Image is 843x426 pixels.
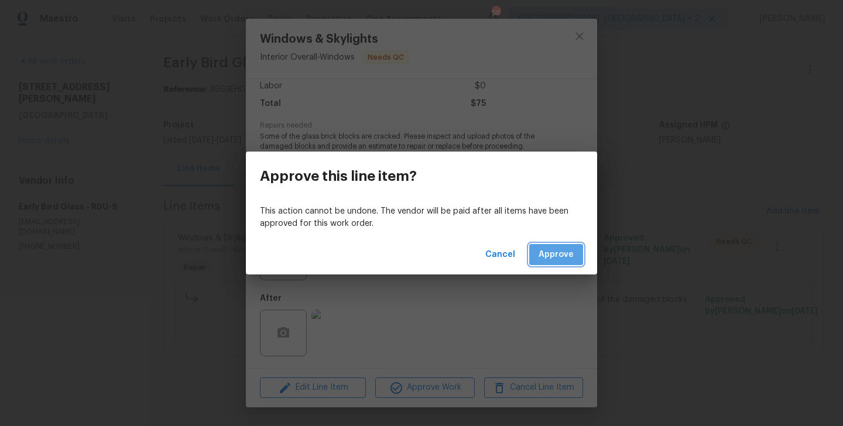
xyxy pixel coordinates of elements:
h3: Approve this line item? [260,168,417,184]
button: Approve [529,244,583,266]
button: Cancel [481,244,520,266]
p: This action cannot be undone. The vendor will be paid after all items have been approved for this... [260,205,583,230]
span: Approve [539,248,574,262]
span: Cancel [485,248,515,262]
